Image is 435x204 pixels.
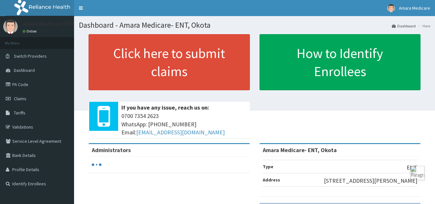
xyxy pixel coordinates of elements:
b: Administrators [92,146,131,154]
svg: audio-loading [92,160,101,170]
span: Tariffs [14,110,25,116]
img: User Image [387,4,395,12]
img: User Image [3,19,18,34]
b: Address [263,177,280,183]
img: ParagraphAI Toolbar icon [410,166,425,180]
span: Switch Providers [14,53,47,59]
span: Amara Medicare [399,5,430,11]
a: [EMAIL_ADDRESS][DOMAIN_NAME] [136,129,225,136]
a: How to Identify Enrollees [260,34,421,90]
span: Claims [14,96,26,102]
a: Dashboard [392,23,416,29]
li: Here [416,23,430,29]
p: [STREET_ADDRESS][PERSON_NAME] [324,177,417,185]
b: Type [263,164,273,170]
span: 0700 7354 2623 WhatsApp: [PHONE_NUMBER] Email: [121,112,247,137]
p: ENT [407,163,417,172]
span: Dashboard [14,67,35,73]
a: Online [23,29,38,34]
b: If you have any issue, reach us on: [121,104,209,111]
strong: Amara Medicare- ENT, Okota [263,146,337,154]
a: Click here to submit claims [89,34,250,90]
p: Amara Medicare- ENT, Isolo [23,21,90,27]
h1: Dashboard - Amara Medicare- ENT, Okota [79,21,430,29]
